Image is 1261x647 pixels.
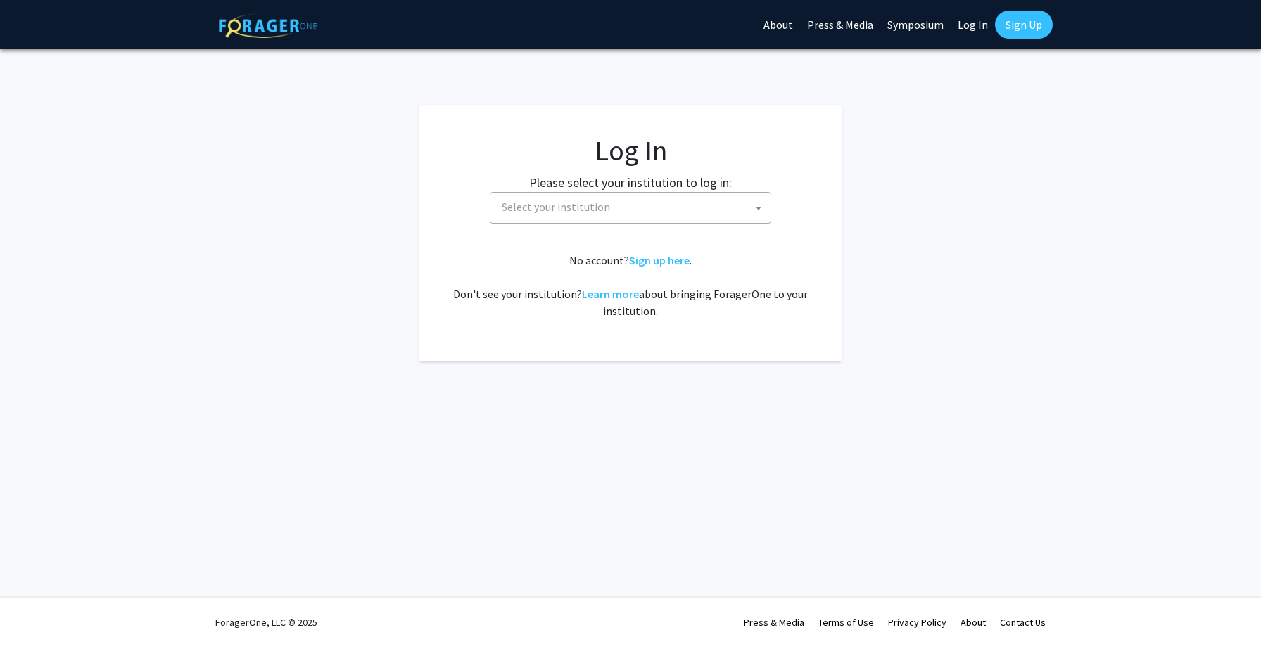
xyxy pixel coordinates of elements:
[888,616,946,629] a: Privacy Policy
[1000,616,1046,629] a: Contact Us
[448,134,813,167] h1: Log In
[502,200,610,214] span: Select your institution
[744,616,804,629] a: Press & Media
[448,252,813,319] div: No account? . Don't see your institution? about bringing ForagerOne to your institution.
[995,11,1053,39] a: Sign Up
[215,598,317,647] div: ForagerOne, LLC © 2025
[961,616,986,629] a: About
[582,287,639,301] a: Learn more about bringing ForagerOne to your institution
[490,192,771,224] span: Select your institution
[496,193,771,222] span: Select your institution
[818,616,874,629] a: Terms of Use
[629,253,690,267] a: Sign up here
[219,13,317,38] img: ForagerOne Logo
[529,173,732,192] label: Please select your institution to log in:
